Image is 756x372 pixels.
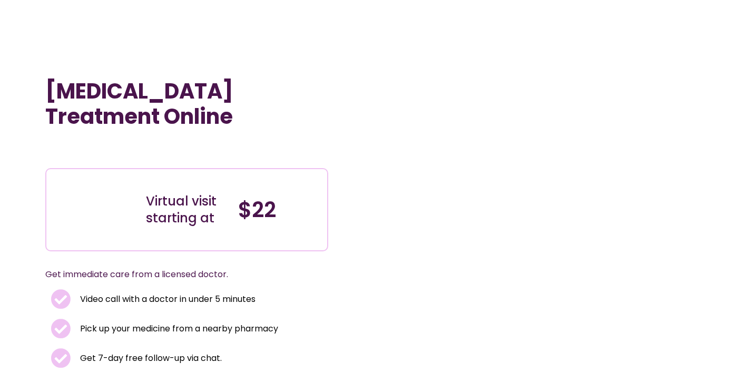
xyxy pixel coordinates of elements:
p: Get immediate care from a licensed doctor. [45,267,303,282]
div: Virtual visit starting at [146,193,227,227]
h1: [MEDICAL_DATA] Treatment Online [45,79,328,129]
span: Get 7-day free follow-up via chat. [77,351,222,366]
span: Video call with a doctor in under 5 minutes [77,292,256,307]
h4: $22 [238,197,319,222]
span: Pick up your medicine from a nearby pharmacy [77,321,278,336]
iframe: Customer reviews powered by Trustpilot [51,145,209,158]
img: Illustration depicting a young woman in a casual outfit, engaged with her smartphone. She has a p... [63,177,127,242]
